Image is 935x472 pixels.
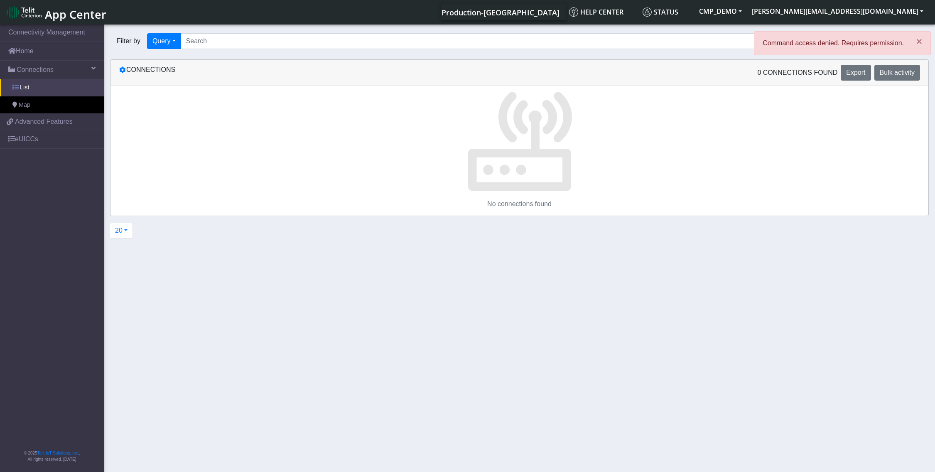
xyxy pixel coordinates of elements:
[37,451,79,455] a: Telit IoT Solutions, Inc.
[694,4,747,19] button: CMP_DEMO
[569,7,623,17] span: Help center
[747,4,928,19] button: [PERSON_NAME][EMAIL_ADDRESS][DOMAIN_NAME]
[110,223,133,238] button: 20
[916,36,922,47] span: ×
[17,65,54,75] span: Connections
[757,68,837,78] span: 0 Connections found
[566,4,639,20] a: Help center
[7,6,42,19] img: logo-telit-cinterion-gw-new.png
[639,4,694,20] a: Status
[874,65,920,81] button: Bulk activity
[643,7,678,17] span: Status
[110,199,928,209] p: No connections found
[763,38,904,48] p: Command access denied. Requires permission.
[45,7,106,22] span: App Center
[643,7,652,17] img: status.svg
[880,69,915,76] span: Bulk activity
[181,33,824,49] input: Search...
[908,32,930,52] button: Close
[841,65,871,81] button: Export
[466,86,573,192] img: No connections found
[7,3,105,21] a: App Center
[147,33,181,49] button: Query
[110,36,147,46] span: Filter by
[441,4,559,20] a: Your current platform instance
[846,69,865,76] span: Export
[113,65,520,81] div: Connections
[19,101,30,110] span: Map
[569,7,578,17] img: knowledge.svg
[15,117,73,127] span: Advanced Features
[442,7,560,17] span: Production-[GEOGRAPHIC_DATA]
[20,83,29,92] span: List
